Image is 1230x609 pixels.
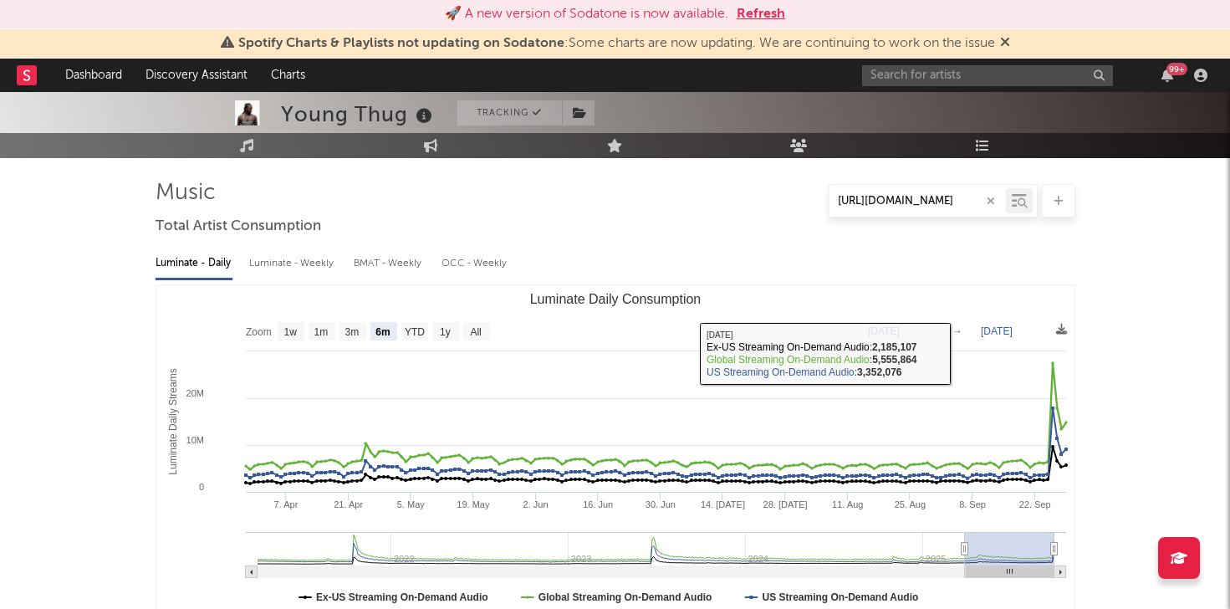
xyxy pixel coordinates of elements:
div: Young Thug [281,100,436,128]
text: 30. Jun [645,499,675,509]
text: 16. Jun [583,499,613,509]
text: 28. [DATE] [763,499,807,509]
text: Ex-US Streaming On-Demand Audio [316,591,488,603]
text: US Streaming On-Demand Audio [762,591,918,603]
text: 1m [314,326,328,338]
text: 6m [375,326,390,338]
text: Zoom [246,326,272,338]
text: 22. Sep [1018,499,1050,509]
text: Global Streaming On-Demand Audio [538,591,712,603]
div: 🚀 A new version of Sodatone is now available. [445,4,728,24]
text: 14. [DATE] [700,499,744,509]
text: YTD [404,326,424,338]
input: Search for artists [862,65,1113,86]
div: BMAT - Weekly [354,249,425,278]
text: [DATE] [981,325,1013,337]
span: : Some charts are now updating. We are continuing to work on the issue [238,37,995,50]
text: 7. Apr [273,499,298,509]
text: 2. Jun [523,499,548,509]
text: Luminate Daily Consumption [529,292,701,306]
button: 99+ [1161,69,1173,82]
text: 10M [186,435,203,445]
div: 99 + [1166,63,1187,75]
text: 20M [186,388,203,398]
span: Music [156,183,216,203]
text: 21. Apr [334,499,363,509]
text: 1y [440,326,451,338]
a: Discovery Assistant [134,59,259,92]
span: Total Artist Consumption [156,217,321,237]
text: 25. Aug [894,499,925,509]
text: → [952,325,962,337]
text: 0 [198,482,203,492]
button: Tracking [457,100,562,125]
text: 1w [283,326,297,338]
input: Search by song name or URL [829,195,1006,208]
text: 5. May [396,499,425,509]
div: Luminate - Weekly [249,249,337,278]
a: Charts [259,59,317,92]
div: Luminate - Daily [156,249,232,278]
a: Dashboard [54,59,134,92]
text: 3m [345,326,359,338]
div: OCC - Weekly [441,249,508,278]
text: 8. Sep [959,499,986,509]
text: [DATE] [868,325,900,337]
span: Spotify Charts & Playlists not updating on Sodatone [238,37,564,50]
span: Dismiss [1000,37,1010,50]
button: Refresh [737,4,785,24]
text: Luminate Daily Streams [166,368,178,474]
text: 19. May [457,499,490,509]
text: All [470,326,481,338]
text: 11. Aug [832,499,863,509]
